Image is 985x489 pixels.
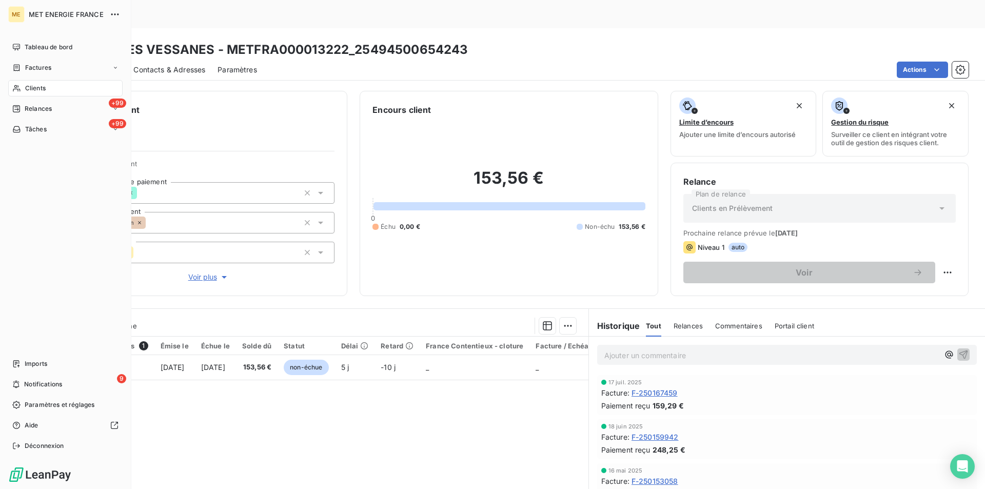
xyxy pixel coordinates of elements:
span: Clients en Prélèvement [692,203,773,213]
span: Paramètres et réglages [25,400,94,409]
button: Actions [897,62,948,78]
span: Propriétés Client [83,160,334,174]
span: Facture : [601,387,629,398]
span: Voir plus [188,272,229,282]
span: Relances [674,322,703,330]
span: +99 [109,99,126,108]
button: Voir plus [83,271,334,283]
span: Facture : [601,476,629,486]
span: Niveau 1 [698,243,724,251]
span: Tâches [25,125,47,134]
span: F-250167459 [632,387,678,398]
input: Ajouter une valeur [137,188,145,198]
div: Délai [341,342,369,350]
span: Imports [25,359,47,368]
span: Portail client [775,322,814,330]
span: 18 juin 2025 [608,423,643,429]
div: Retard [381,342,413,350]
a: Aide [8,417,123,434]
span: Facture : [601,432,629,442]
span: F-250159942 [632,432,679,442]
span: Ajouter une limite d’encours autorisé [679,130,796,139]
div: Solde dû [242,342,271,350]
span: Voir [696,268,913,277]
span: -10 j [381,363,396,371]
span: auto [728,243,748,252]
div: Émise le [161,342,189,350]
span: Prochaine relance prévue le [683,229,956,237]
span: 248,25 € [653,444,685,455]
span: Paramètres [218,65,257,75]
span: Surveiller ce client en intégrant votre outil de gestion des risques client. [831,130,960,147]
span: 153,56 € [242,362,271,373]
button: Limite d’encoursAjouter une limite d’encours autorisé [671,91,817,157]
span: 17 juil. 2025 [608,379,642,385]
h3: SDC LES VESSANES - METFRA000013222_25494500654243 [90,41,468,59]
span: [DATE] [201,363,225,371]
h6: Informations client [62,104,334,116]
input: Ajouter une valeur [133,248,142,257]
span: _ [426,363,429,371]
h2: 153,56 € [372,168,645,199]
span: Aide [25,421,38,430]
span: 0,00 € [400,222,420,231]
div: France Contentieux - cloture [426,342,523,350]
span: Échu [381,222,396,231]
h6: Historique [589,320,640,332]
h6: Encours client [372,104,431,116]
div: Échue le [201,342,230,350]
span: 1 [139,341,148,350]
span: Clients [25,84,46,93]
span: Paiement reçu [601,444,651,455]
span: Paiement reçu [601,400,651,411]
span: Commentaires [715,322,762,330]
span: 9 [117,374,126,383]
span: [DATE] [161,363,185,371]
span: 16 mai 2025 [608,467,643,474]
span: +99 [109,119,126,128]
span: Relances [25,104,52,113]
input: Ajouter une valeur [146,218,154,227]
div: Facture / Echéancier [536,342,606,350]
img: Logo LeanPay [8,466,72,483]
button: Voir [683,262,935,283]
span: [DATE] [775,229,798,237]
span: F-250153058 [632,476,678,486]
span: Notifications [24,380,62,389]
span: Tout [646,322,661,330]
span: _ [536,363,539,371]
span: 159,29 € [653,400,684,411]
button: Gestion du risqueSurveiller ce client en intégrant votre outil de gestion des risques client. [822,91,969,157]
h6: Relance [683,175,956,188]
div: Statut [284,342,328,350]
span: Déconnexion [25,441,64,451]
span: Factures [25,63,51,72]
span: non-échue [284,360,328,375]
span: Contacts & Adresses [133,65,205,75]
span: Tableau de bord [25,43,72,52]
span: 0 [371,214,375,222]
span: Limite d’encours [679,118,734,126]
span: 5 j [341,363,349,371]
span: Non-échu [585,222,615,231]
div: Open Intercom Messenger [950,454,975,479]
span: Gestion du risque [831,118,889,126]
span: 153,56 € [619,222,645,231]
